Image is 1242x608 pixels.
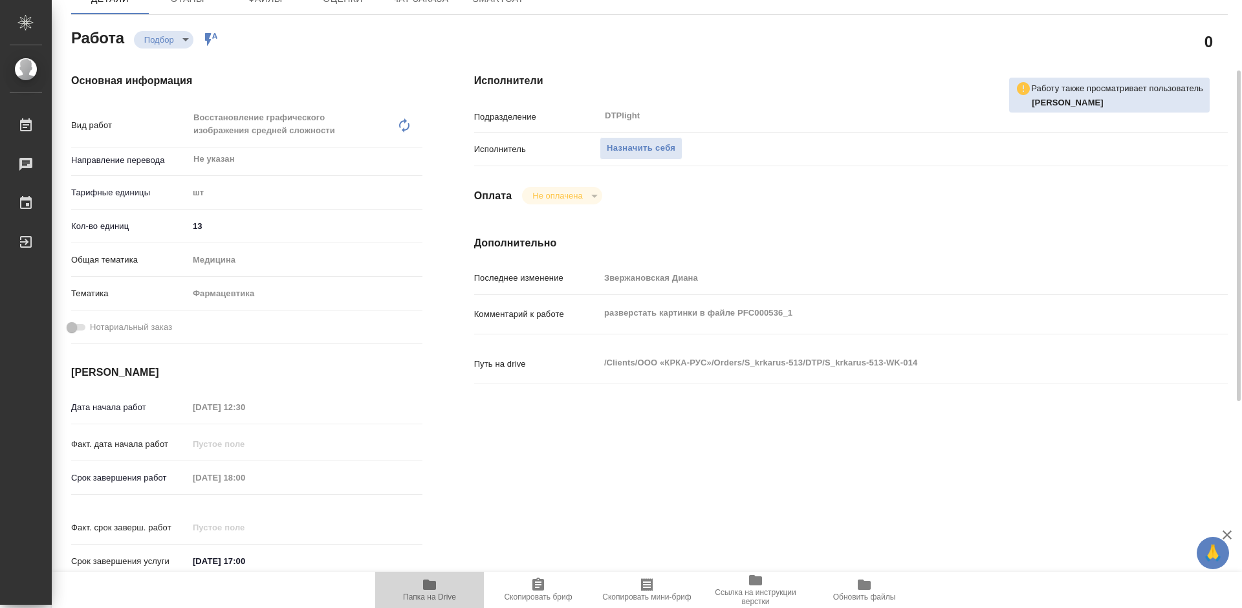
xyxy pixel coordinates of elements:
[600,268,1165,287] input: Пустое поле
[474,111,600,124] p: Подразделение
[90,321,172,334] span: Нотариальный заказ
[71,365,422,380] h4: [PERSON_NAME]
[1031,82,1203,95] p: Работу также просматривает пользователь
[188,283,422,305] div: Фармацевтика
[600,137,682,160] button: Назначить себя
[474,73,1228,89] h4: Исполнители
[474,272,600,285] p: Последнее изменение
[701,572,810,608] button: Ссылка на инструкции верстки
[188,182,422,204] div: шт
[709,588,802,606] span: Ссылка на инструкции верстки
[71,521,188,534] p: Факт. срок заверш. работ
[71,287,188,300] p: Тематика
[600,352,1165,374] textarea: /Clients/ООО «КРКА-РУС»/Orders/S_krkarus-513/DTP/S_krkarus-513-WK-014
[403,592,456,602] span: Папка на Drive
[71,220,188,233] p: Кол-во единиц
[593,572,701,608] button: Скопировать мини-бриф
[375,572,484,608] button: Папка на Drive
[474,143,600,156] p: Исполнитель
[504,592,572,602] span: Скопировать бриф
[1202,539,1224,567] span: 🙏
[71,119,188,132] p: Вид работ
[1032,98,1104,107] b: [PERSON_NAME]
[140,34,178,45] button: Подбор
[188,217,422,235] input: ✎ Введи что-нибудь
[188,249,422,271] div: Медицина
[1204,30,1213,52] h2: 0
[474,358,600,371] p: Путь на drive
[188,398,301,417] input: Пустое поле
[71,25,124,49] h2: Работа
[528,190,586,201] button: Не оплачена
[71,555,188,568] p: Срок завершения услуги
[188,468,301,487] input: Пустое поле
[71,154,188,167] p: Направление перевода
[833,592,896,602] span: Обновить файлы
[71,472,188,484] p: Срок завершения работ
[474,188,512,204] h4: Оплата
[1197,537,1229,569] button: 🙏
[602,592,691,602] span: Скопировать мини-бриф
[474,235,1228,251] h4: Дополнительно
[600,302,1165,324] textarea: разверстать картинки в файле PFC000536_1
[71,186,188,199] p: Тарифные единицы
[71,73,422,89] h4: Основная информация
[484,572,593,608] button: Скопировать бриф
[134,31,193,49] div: Подбор
[188,435,301,453] input: Пустое поле
[188,518,301,537] input: Пустое поле
[810,572,919,608] button: Обновить файлы
[522,187,602,204] div: Подбор
[1032,96,1203,109] p: Заборова Александра
[188,552,301,570] input: ✎ Введи что-нибудь
[71,254,188,266] p: Общая тематика
[71,438,188,451] p: Факт. дата начала работ
[607,141,675,156] span: Назначить себя
[71,401,188,414] p: Дата начала работ
[474,308,600,321] p: Комментарий к работе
